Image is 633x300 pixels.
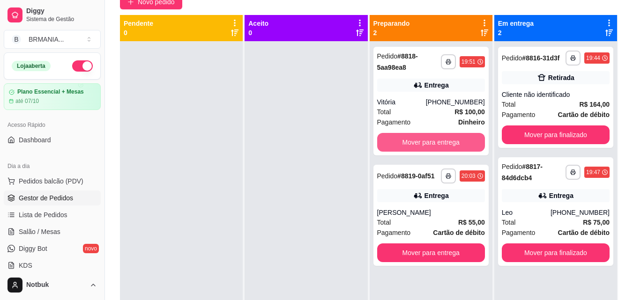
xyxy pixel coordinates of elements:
[502,125,610,144] button: Mover para finalizado
[586,168,600,176] div: 19:47
[19,176,83,186] span: Pedidos balcão (PDV)
[502,90,610,99] div: Cliente não identificado
[19,193,73,203] span: Gestor de Pedidos
[558,229,610,236] strong: Cartão de débito
[522,54,559,62] strong: # 8816-31d3f
[424,191,449,200] div: Entrega
[19,261,32,270] span: KDS
[502,110,536,120] span: Pagamento
[19,135,51,145] span: Dashboard
[377,52,418,71] strong: # 8818-5aa98ea8
[26,15,97,23] span: Sistema de Gestão
[4,224,101,239] a: Salão / Mesas
[377,217,391,227] span: Total
[454,108,485,116] strong: R$ 100,00
[4,117,101,132] div: Acesso Rápido
[426,97,485,107] div: [PHONE_NUMBER]
[377,97,426,107] div: Vitória
[19,244,47,253] span: Diggy Bot
[502,243,610,262] button: Mover para finalizado
[579,101,610,108] strong: R$ 164,00
[19,210,67,220] span: Lista de Pedidos
[377,243,485,262] button: Mover para entrega
[433,229,484,236] strong: Cartão de débito
[4,159,101,174] div: Dia a dia
[502,208,551,217] div: Leo
[4,132,101,147] a: Dashboard
[377,117,411,127] span: Pagamento
[549,191,573,200] div: Entrega
[377,52,398,60] span: Pedido
[4,174,101,189] button: Pedidos balcão (PDV)
[4,274,101,296] button: Notbuk
[377,107,391,117] span: Total
[17,88,84,95] article: Plano Essencial + Mesas
[72,60,93,72] button: Alterar Status
[15,97,39,105] article: até 07/10
[548,73,574,82] div: Retirada
[4,241,101,256] a: Diggy Botnovo
[502,99,516,110] span: Total
[4,30,101,49] button: Select a team
[377,133,485,152] button: Mover para entrega
[458,219,485,226] strong: R$ 55,00
[551,208,610,217] div: [PHONE_NUMBER]
[462,58,476,66] div: 19:51
[26,7,97,15] span: Diggy
[498,19,534,28] p: Em entrega
[583,219,610,226] strong: R$ 75,00
[124,28,153,37] p: 0
[502,217,516,227] span: Total
[502,54,522,62] span: Pedido
[377,227,411,238] span: Pagamento
[4,190,101,205] a: Gestor de Pedidos
[19,227,60,236] span: Salão / Mesas
[373,28,410,37] p: 2
[558,111,610,118] strong: Cartão de débito
[26,281,86,289] span: Notbuk
[29,35,64,44] div: BRMANIA ...
[4,83,101,110] a: Plano Essencial + Mesasaté 07/10
[377,208,485,217] div: [PERSON_NAME]
[12,35,21,44] span: B
[248,28,268,37] p: 0
[424,80,449,90] div: Entrega
[502,163,543,182] strong: # 8817-84d6dcb4
[373,19,410,28] p: Preparando
[377,172,398,180] span: Pedido
[4,4,101,26] a: DiggySistema de Gestão
[397,172,434,180] strong: # 8819-0af51
[4,258,101,273] a: KDS
[248,19,268,28] p: Aceito
[4,207,101,222] a: Lista de Pedidos
[502,163,522,170] span: Pedido
[586,54,600,62] div: 19:44
[502,227,536,238] span: Pagamento
[12,61,51,71] div: Loja aberta
[124,19,153,28] p: Pendente
[498,28,534,37] p: 2
[462,172,476,180] div: 20:03
[458,118,485,126] strong: Dinheiro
